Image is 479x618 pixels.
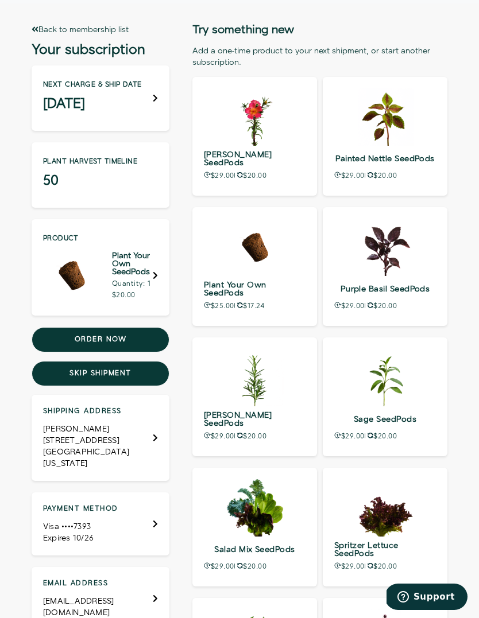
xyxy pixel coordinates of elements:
[357,88,414,146] img: painted-nettle-seedpods-1
[43,504,118,514] h4: Payment method
[43,235,158,242] p: Product
[43,423,153,435] div: [PERSON_NAME]
[226,219,284,276] img: pyo-seedpods
[357,219,414,276] img: purple-basil-seedpods-2
[334,281,436,297] p: Purple Basil SeedPods
[334,411,436,427] p: Sage SeedPods
[192,24,447,36] h2: Try something new
[32,65,169,131] div: Next charge & ship date [DATE]
[32,219,169,316] div: Edit Product
[43,435,153,446] div: [STREET_ADDRESS]
[226,349,284,406] img: rosemary-seedpods-2
[43,406,153,417] h4: Shipping address
[43,247,101,304] img: Plant Your Own SeedPods
[43,446,153,469] div: [GEOGRAPHIC_DATA][US_STATE]
[387,584,468,612] iframe: Opens a widget where you can find more information
[334,172,436,180] p: $29.00 $20.00
[204,281,306,297] p: Plant Your Own SeedPods
[226,479,284,537] img: salad-greens-mix-seedpods
[43,521,118,533] div: Visa ••••7393
[112,292,153,299] p: $20.00
[192,45,447,68] div: Add a one-time product to your next shipment, or start another subscription.
[32,24,129,36] a: Back to membership list
[112,252,153,276] h5: Plant Your Own SeedPods
[112,281,153,287] p: Quantity: 1
[357,349,414,406] img: sage-seedpods-2
[204,432,306,440] p: $29.00 $20.00
[43,81,142,88] p: Next charge & ship date
[204,172,306,180] p: $29.00 $20.00
[32,44,169,56] h3: Your subscription
[204,541,306,558] p: Salad Mix SeedPods
[334,562,436,570] p: $29.00 $20.00
[32,492,169,555] div: Payment method
[32,361,169,386] button: Skip shipment
[334,150,436,167] p: Painted Nettle SeedPods
[226,88,284,146] img: moss-rose-seedpods-2
[43,533,118,544] div: Expires 10/26
[334,432,436,440] p: $29.00 $20.00
[204,302,306,310] p: $25.00 $17.24
[204,411,306,427] p: [PERSON_NAME] SeedPods
[43,98,142,110] h3: [DATE]
[204,150,306,167] p: [PERSON_NAME] SeedPods
[334,541,436,558] p: Spritzer Lettuce SeedPods
[357,479,414,537] img: spritzer-lettuce-seedpods
[32,395,169,481] div: Shipping address
[204,562,306,570] p: $29.00 $20.00
[334,302,436,310] p: $29.00 $20.00
[32,327,169,352] button: Order now
[43,578,153,589] h4: Email address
